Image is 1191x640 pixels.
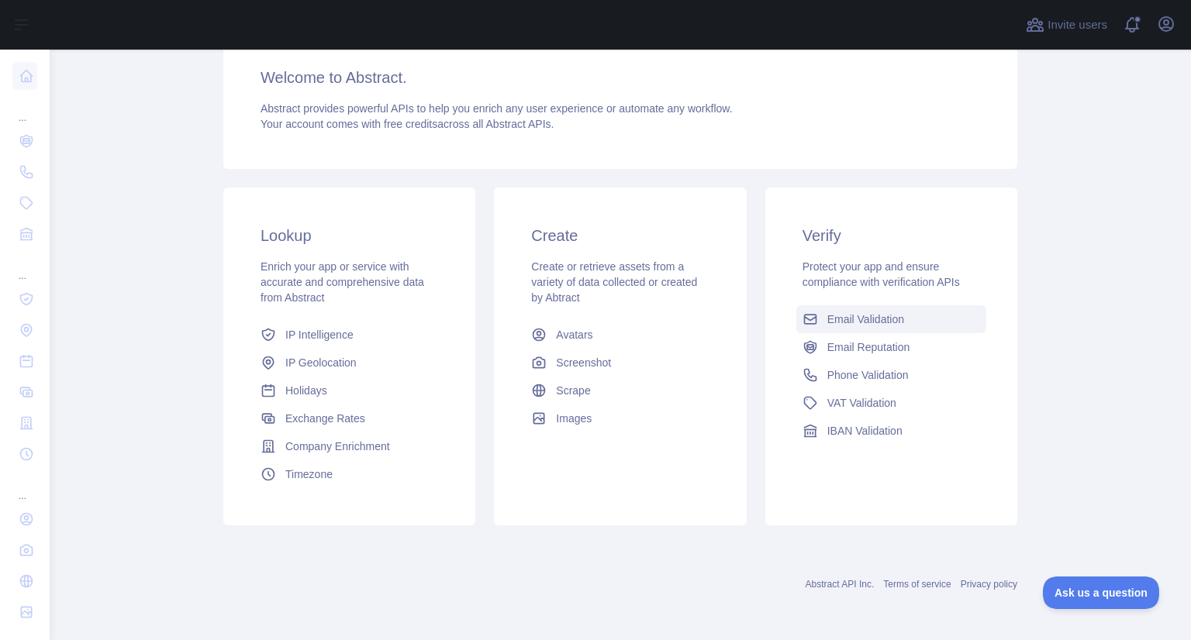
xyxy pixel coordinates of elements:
h3: Lookup [261,225,438,246]
button: Invite users [1023,12,1110,37]
a: Scrape [525,377,715,404]
a: Screenshot [525,349,715,377]
div: ... [12,93,37,124]
a: Abstract API Inc. [806,579,875,590]
span: Abstract provides powerful APIs to help you enrich any user experience or automate any workflow. [261,102,733,115]
a: IBAN Validation [796,417,986,445]
span: Enrich your app or service with accurate and comprehensive data from Abstract [261,260,424,304]
div: ... [12,251,37,282]
span: IP Intelligence [285,327,354,342]
a: Images [525,404,715,432]
span: Your account comes with across all Abstract APIs. [261,118,554,130]
span: Email Validation [827,311,904,327]
span: Create or retrieve assets from a variety of data collected or created by Abtract [531,260,697,304]
span: Protect your app and ensure compliance with verification APIs [803,260,960,288]
a: IP Geolocation [254,349,444,377]
h3: Create [531,225,709,246]
span: Screenshot [556,355,611,370]
span: Exchange Rates [285,411,365,426]
a: Exchange Rates [254,404,444,432]
a: Holidays [254,377,444,404]
a: Email Reputation [796,333,986,361]
span: Phone Validation [827,367,909,383]
span: Email Reputation [827,339,910,355]
a: Phone Validation [796,361,986,389]
h3: Verify [803,225,980,246]
a: Company Enrichment [254,432,444,460]
span: Timezone [285,466,333,482]
iframe: Toggle Customer Support [1043,576,1160,609]
span: IP Geolocation [285,355,357,370]
a: Email Validation [796,305,986,333]
a: Timezone [254,460,444,488]
div: ... [12,471,37,502]
span: Scrape [556,383,590,398]
span: Company Enrichment [285,439,390,454]
a: Avatars [525,321,715,349]
h3: Welcome to Abstract. [261,67,980,88]
span: VAT Validation [827,395,896,411]
span: free credits [384,118,437,130]
span: IBAN Validation [827,423,903,439]
span: Images [556,411,592,426]
a: Terms of service [883,579,951,590]
a: VAT Validation [796,389,986,417]
span: Invite users [1048,16,1107,34]
span: Holidays [285,383,327,398]
a: Privacy policy [961,579,1017,590]
span: Avatars [556,327,592,342]
a: IP Intelligence [254,321,444,349]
